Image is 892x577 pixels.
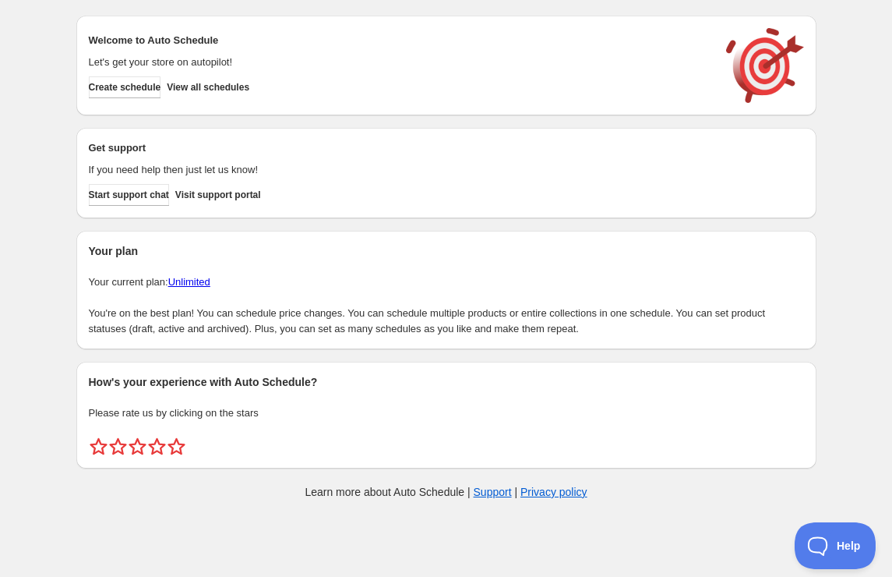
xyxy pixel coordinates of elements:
[89,306,804,337] p: You're on the best plan! You can schedule price changes. You can schedule multiple products or en...
[175,184,261,206] a: Visit support portal
[520,486,587,498] a: Privacy policy
[89,76,161,98] button: Create schedule
[89,33,710,48] h2: Welcome to Auto Schedule
[89,243,804,259] h2: Your plan
[89,189,169,201] span: Start support chat
[89,162,710,178] p: If you need help then just let us know!
[167,81,249,94] span: View all schedules
[305,484,587,500] p: Learn more about Auto Schedule | |
[474,486,512,498] a: Support
[89,184,169,206] a: Start support chat
[89,374,804,390] h2: How's your experience with Auto Schedule?
[89,55,710,70] p: Let's get your store on autopilot!
[89,274,804,290] p: Your current plan:
[89,405,804,421] p: Please rate us by clicking on the stars
[175,189,261,201] span: Visit support portal
[168,276,210,288] a: Unlimited
[89,140,710,156] h2: Get support
[89,81,161,94] span: Create schedule
[795,522,876,569] iframe: Toggle Customer Support
[167,76,249,98] button: View all schedules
